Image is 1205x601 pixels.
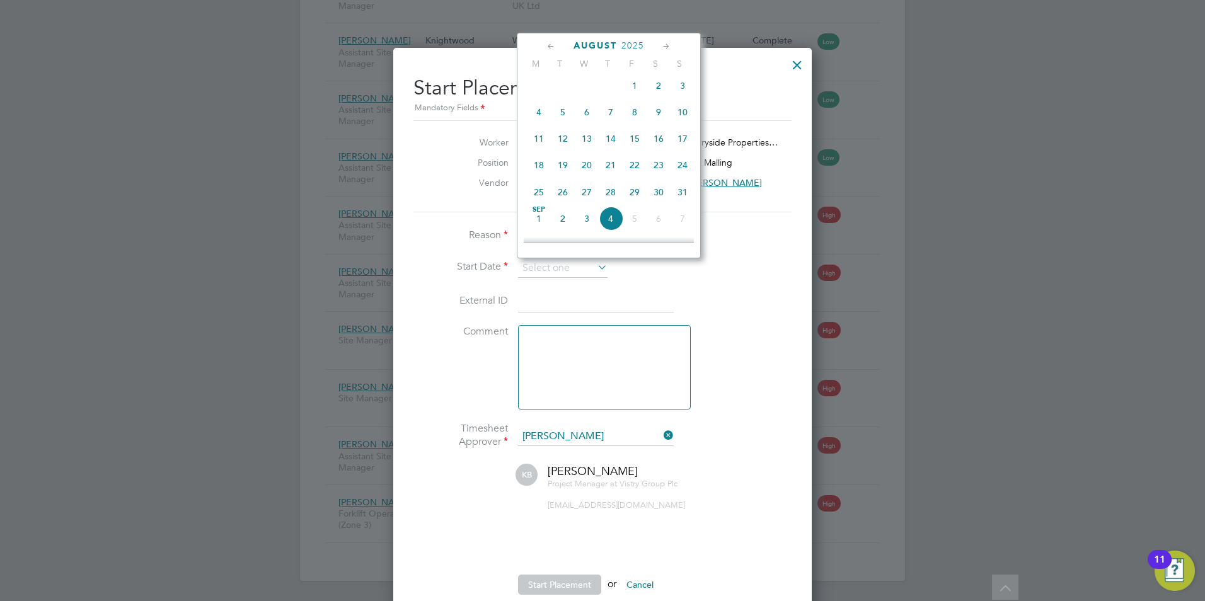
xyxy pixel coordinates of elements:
[1155,551,1195,591] button: Open Resource Center, 11 new notifications
[575,100,599,124] span: 6
[623,74,647,98] span: 1
[527,233,551,257] span: 8
[551,207,575,231] span: 2
[647,233,671,257] span: 13
[647,153,671,177] span: 23
[439,137,509,148] label: Worker
[518,575,601,595] button: Start Placement
[623,180,647,204] span: 29
[643,58,667,69] span: S
[516,464,538,486] span: KB
[599,233,623,257] span: 11
[647,127,671,151] span: 16
[413,422,508,449] label: Timesheet Approver
[620,478,677,489] span: Vistry Group Plc
[551,127,575,151] span: 12
[671,233,695,257] span: 14
[527,180,551,204] span: 25
[647,100,671,124] span: 9
[616,575,664,595] button: Cancel
[575,153,599,177] span: 20
[623,100,647,124] span: 8
[677,137,778,148] span: Countryside Properties…
[527,207,551,231] span: 1
[671,207,695,231] span: 7
[599,127,623,151] span: 14
[551,100,575,124] span: 5
[413,66,792,115] h2: Start Placement 302741
[623,153,647,177] span: 22
[575,127,599,151] span: 13
[413,229,508,242] label: Reason
[667,58,691,69] span: S
[548,478,617,489] span: Project Manager at
[413,294,508,307] label: External ID
[671,180,695,204] span: 31
[599,153,623,177] span: 21
[647,207,671,231] span: 6
[671,127,695,151] span: 17
[671,100,695,124] span: 10
[596,58,620,69] span: T
[647,74,671,98] span: 2
[621,40,644,51] span: 2025
[647,180,671,204] span: 30
[620,58,643,69] span: F
[527,100,551,124] span: 4
[575,233,599,257] span: 10
[518,427,674,446] input: Search for...
[527,127,551,151] span: 11
[548,464,638,478] span: [PERSON_NAME]
[518,259,608,278] input: Select one
[527,153,551,177] span: 18
[623,233,647,257] span: 12
[551,153,575,177] span: 19
[575,207,599,231] span: 3
[413,101,792,115] div: Mandatory Fields
[599,180,623,204] span: 28
[548,58,572,69] span: T
[439,157,509,168] label: Position
[685,157,732,168] span: East Malling
[575,180,599,204] span: 27
[527,207,551,213] span: Sep
[671,74,695,98] span: 3
[1154,559,1165,576] div: 11
[413,325,508,338] label: Comment
[689,177,762,188] span: [PERSON_NAME]
[623,207,647,231] span: 5
[413,260,508,273] label: Start Date
[572,58,596,69] span: W
[574,40,617,51] span: August
[623,127,647,151] span: 15
[599,207,623,231] span: 4
[548,500,685,510] span: [EMAIL_ADDRESS][DOMAIN_NAME]
[671,153,695,177] span: 24
[599,100,623,124] span: 7
[439,177,509,188] label: Vendor
[524,58,548,69] span: M
[551,233,575,257] span: 9
[551,180,575,204] span: 26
